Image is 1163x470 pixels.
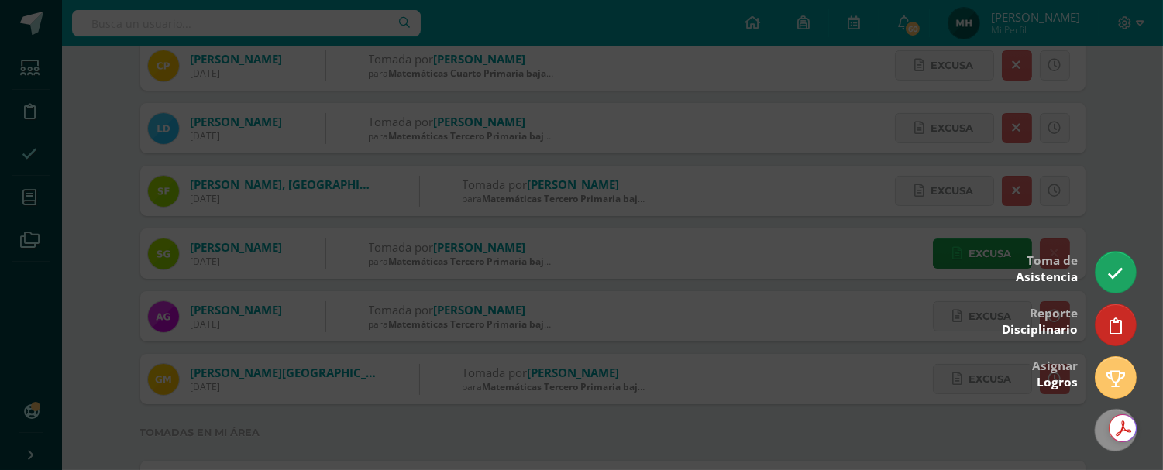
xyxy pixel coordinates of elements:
[1016,269,1078,285] span: Asistencia
[1032,348,1078,398] div: Asignar
[1016,242,1078,293] div: Toma de
[1002,321,1078,338] span: Disciplinario
[1002,295,1078,345] div: Reporte
[1037,374,1078,390] span: Logros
